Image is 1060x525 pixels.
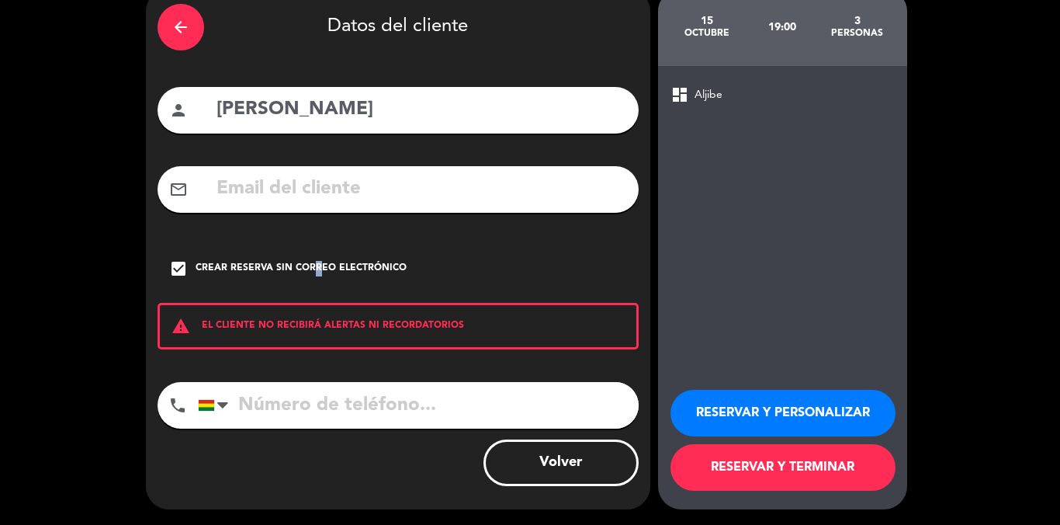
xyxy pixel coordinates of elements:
[168,396,187,415] i: phone
[670,27,745,40] div: octubre
[695,86,722,104] span: Aljibe
[160,317,202,336] i: warning
[670,444,895,491] button: RESERVAR Y TERMINAR
[169,259,188,278] i: check_box
[169,180,188,199] i: mail_outline
[158,303,639,349] div: EL CLIENTE NO RECIBIRÁ ALERTAS NI RECORDATORIOS
[670,15,745,27] div: 15
[171,18,190,37] i: arrow_back
[819,15,895,27] div: 3
[196,261,407,276] div: Crear reserva sin correo electrónico
[215,173,627,205] input: Email del cliente
[169,101,188,120] i: person
[198,382,639,429] input: Número de teléfono...
[483,440,639,486] button: Volver
[819,27,895,40] div: personas
[670,85,689,104] span: dashboard
[199,383,234,428] div: Bolivia: +591
[670,390,895,436] button: RESERVAR Y PERSONALIZAR
[215,94,627,126] input: Nombre del cliente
